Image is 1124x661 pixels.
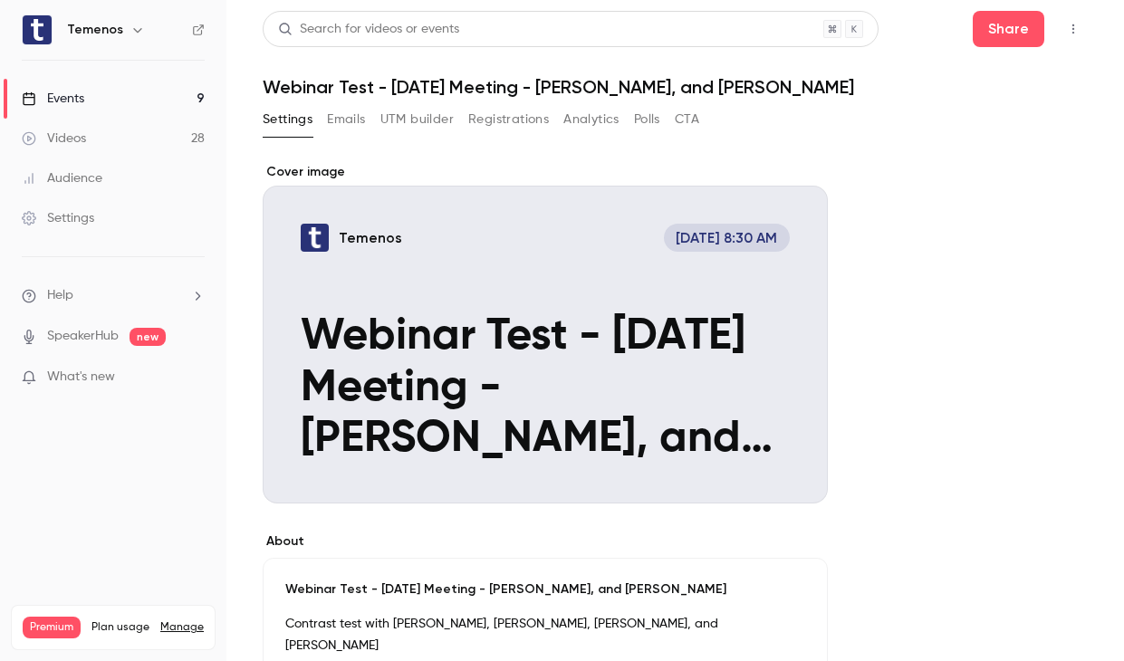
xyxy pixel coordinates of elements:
h1: Webinar Test - [DATE] Meeting - [PERSON_NAME], and [PERSON_NAME] [263,76,1088,98]
li: help-dropdown-opener [22,286,205,305]
button: Share [973,11,1044,47]
button: Analytics [563,105,620,134]
button: Emails [327,105,365,134]
span: What's new [47,368,115,387]
div: Settings [22,209,94,227]
button: UTM builder [380,105,454,134]
button: Polls [634,105,660,134]
span: Help [47,286,73,305]
div: Events [22,90,84,108]
div: Videos [22,129,86,148]
h6: Temenos [67,21,123,39]
span: Premium [23,617,81,638]
label: Cover image [263,163,828,181]
a: SpeakerHub [47,327,119,346]
button: Settings [263,105,312,134]
button: CTA [675,105,699,134]
img: Temenos [23,15,52,44]
label: About [263,532,828,551]
div: Search for videos or events [278,20,459,39]
section: Cover image [263,163,828,503]
span: Plan usage [91,620,149,635]
p: Webinar Test - [DATE] Meeting - [PERSON_NAME], and [PERSON_NAME] [285,580,805,599]
a: Manage [160,620,204,635]
button: Registrations [468,105,549,134]
iframe: Noticeable Trigger [183,369,205,386]
p: Contrast test with [PERSON_NAME], [PERSON_NAME], [PERSON_NAME], and [PERSON_NAME] [285,613,805,656]
div: Audience [22,169,102,187]
span: new [130,328,166,346]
